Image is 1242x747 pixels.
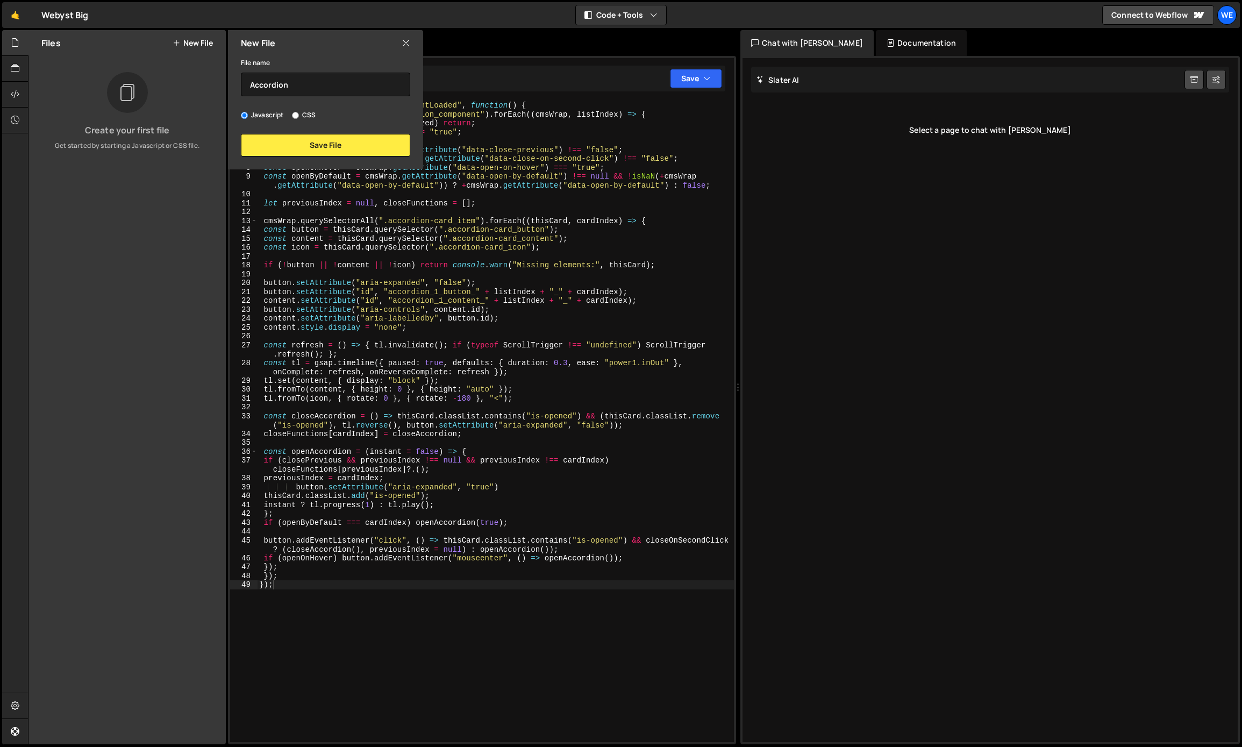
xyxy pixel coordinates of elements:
[230,483,258,492] div: 39
[230,199,258,208] div: 11
[230,580,258,589] div: 49
[241,112,248,119] input: Javascript
[230,243,258,252] div: 16
[230,536,258,554] div: 45
[241,73,410,96] input: Name
[230,447,258,457] div: 36
[241,110,284,120] label: Javascript
[230,501,258,510] div: 41
[230,314,258,323] div: 24
[230,270,258,279] div: 19
[230,217,258,226] div: 13
[230,332,258,341] div: 26
[173,39,213,47] button: New File
[230,518,258,528] div: 43
[740,30,874,56] div: Chat with [PERSON_NAME]
[230,234,258,244] div: 15
[230,430,258,439] div: 34
[230,341,258,359] div: 27
[230,359,258,376] div: 28
[41,9,89,22] div: Webyst Big
[230,554,258,563] div: 46
[230,492,258,501] div: 40
[230,208,258,217] div: 12
[1217,5,1237,25] a: We
[230,412,258,430] div: 33
[876,30,967,56] div: Documentation
[751,109,1229,152] div: Select a page to chat with [PERSON_NAME]
[37,141,217,151] p: Get started by starting a Javascript or CSS file.
[230,403,258,412] div: 32
[230,288,258,297] div: 21
[241,37,275,49] h2: New File
[230,509,258,518] div: 42
[230,563,258,572] div: 47
[37,126,217,134] h3: Create your first file
[230,172,258,190] div: 9
[756,75,800,85] h2: Slater AI
[670,69,722,88] button: Save
[1102,5,1214,25] a: Connect to Webflow
[576,5,666,25] button: Code + Tools
[230,261,258,270] div: 18
[292,112,299,119] input: CSS
[230,456,258,474] div: 37
[230,376,258,386] div: 29
[230,385,258,394] div: 30
[230,572,258,581] div: 48
[230,438,258,447] div: 35
[230,296,258,305] div: 22
[2,2,28,28] a: 🤙
[241,58,270,68] label: File name
[41,37,61,49] h2: Files
[230,305,258,315] div: 23
[230,474,258,483] div: 38
[230,279,258,288] div: 20
[292,110,316,120] label: CSS
[230,252,258,261] div: 17
[230,323,258,332] div: 25
[241,134,410,156] button: Save File
[230,394,258,403] div: 31
[230,527,258,536] div: 44
[230,190,258,199] div: 10
[230,225,258,234] div: 14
